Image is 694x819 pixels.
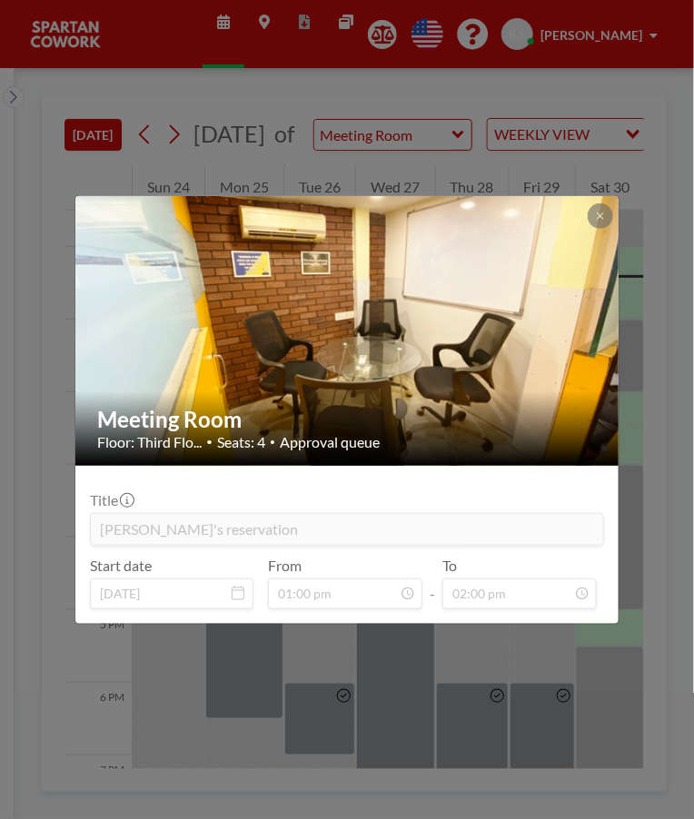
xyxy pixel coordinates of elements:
h2: Meeting Room [97,406,599,433]
input: (No title) [91,514,603,545]
img: 537.jpg [75,126,620,535]
label: Start date [90,557,152,575]
label: From [268,557,302,575]
span: • [206,435,213,449]
label: To [442,557,457,575]
span: Approval queue [280,433,380,451]
span: • [270,436,275,448]
span: Floor: Third Flo... [97,433,202,451]
span: Seats: 4 [217,433,265,451]
span: - [430,563,435,603]
label: Title [90,491,133,509]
